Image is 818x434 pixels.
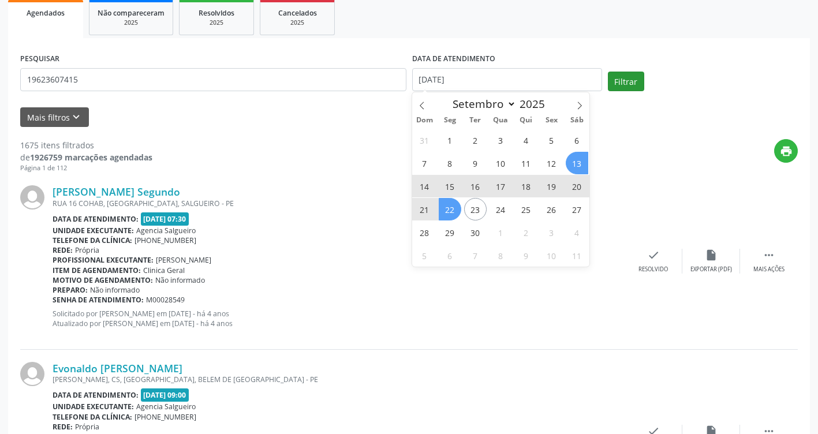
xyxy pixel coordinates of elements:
[135,235,196,245] span: [PHONE_NUMBER]
[53,185,180,198] a: [PERSON_NAME] Segundo
[136,402,196,411] span: Agencia Salgueiro
[464,152,487,174] span: Setembro 9, 2025
[136,226,196,235] span: Agencia Salgueiro
[53,245,73,255] b: Rede:
[566,221,588,244] span: Outubro 4, 2025
[540,152,563,174] span: Setembro 12, 2025
[143,265,185,275] span: Clinica Geral
[515,152,537,174] span: Setembro 11, 2025
[413,152,436,174] span: Setembro 7, 2025
[98,8,165,18] span: Não compareceram
[566,152,588,174] span: Setembro 13, 2025
[20,163,152,173] div: Página 1 de 112
[439,244,461,267] span: Outubro 6, 2025
[53,226,134,235] b: Unidade executante:
[490,198,512,220] span: Setembro 24, 2025
[75,422,99,432] span: Própria
[53,309,625,328] p: Solicitado por [PERSON_NAME] em [DATE] - há 4 anos Atualizado por [PERSON_NAME] em [DATE] - há 4 ...
[464,175,487,197] span: Setembro 16, 2025
[515,198,537,220] span: Setembro 25, 2025
[53,214,139,224] b: Data de atendimento:
[20,107,89,128] button: Mais filtroskeyboard_arrow_down
[20,151,152,163] div: de
[437,117,462,124] span: Seg
[413,198,436,220] span: Setembro 21, 2025
[20,139,152,151] div: 1675 itens filtrados
[647,249,660,261] i: check
[53,295,144,305] b: Senha de atendimento:
[462,117,488,124] span: Ter
[30,152,152,163] strong: 1926759 marcações agendadas
[90,285,140,295] span: Não informado
[515,221,537,244] span: Outubro 2, 2025
[690,265,732,274] div: Exportar (PDF)
[490,129,512,151] span: Setembro 3, 2025
[53,275,153,285] b: Motivo de agendamento:
[540,175,563,197] span: Setembro 19, 2025
[464,129,487,151] span: Setembro 2, 2025
[53,255,154,265] b: Profissional executante:
[516,96,554,111] input: Year
[540,244,563,267] span: Outubro 10, 2025
[268,18,326,27] div: 2025
[413,129,436,151] span: Agosto 31, 2025
[638,265,668,274] div: Resolvido
[146,295,185,305] span: M00028549
[53,412,132,422] b: Telefone da clínica:
[53,265,141,275] b: Item de agendamento:
[540,221,563,244] span: Outubro 3, 2025
[188,18,245,27] div: 2025
[75,245,99,255] span: Própria
[53,375,625,384] div: [PERSON_NAME], CS, [GEOGRAPHIC_DATA], BELEM DE [GEOGRAPHIC_DATA] - PE
[608,72,644,91] button: Filtrar
[763,249,775,261] i: 
[20,185,44,209] img: img
[412,117,438,124] span: Dom
[566,198,588,220] span: Setembro 27, 2025
[20,362,44,386] img: img
[98,18,165,27] div: 2025
[780,145,793,158] i: print
[53,422,73,432] b: Rede:
[156,255,211,265] span: [PERSON_NAME]
[27,8,65,18] span: Agendados
[490,221,512,244] span: Outubro 1, 2025
[464,198,487,220] span: Setembro 23, 2025
[278,8,317,18] span: Cancelados
[199,8,234,18] span: Resolvidos
[539,117,564,124] span: Sex
[515,129,537,151] span: Setembro 4, 2025
[488,117,513,124] span: Qua
[141,212,189,226] span: [DATE] 07:30
[566,129,588,151] span: Setembro 6, 2025
[439,175,461,197] span: Setembro 15, 2025
[490,152,512,174] span: Setembro 10, 2025
[70,111,83,124] i: keyboard_arrow_down
[464,244,487,267] span: Outubro 7, 2025
[53,362,182,375] a: Evonaldo [PERSON_NAME]
[447,96,517,112] select: Month
[515,244,537,267] span: Outubro 9, 2025
[439,152,461,174] span: Setembro 8, 2025
[464,221,487,244] span: Setembro 30, 2025
[564,117,589,124] span: Sáb
[155,275,205,285] span: Não informado
[53,285,88,295] b: Preparo:
[566,175,588,197] span: Setembro 20, 2025
[540,129,563,151] span: Setembro 5, 2025
[515,175,537,197] span: Setembro 18, 2025
[540,198,563,220] span: Setembro 26, 2025
[53,390,139,400] b: Data de atendimento:
[439,129,461,151] span: Setembro 1, 2025
[753,265,785,274] div: Mais ações
[53,199,625,208] div: RUA 16 COHAB, [GEOGRAPHIC_DATA], SALGUEIRO - PE
[439,198,461,220] span: Setembro 22, 2025
[490,244,512,267] span: Outubro 8, 2025
[141,388,189,402] span: [DATE] 09:00
[566,244,588,267] span: Outubro 11, 2025
[513,117,539,124] span: Qui
[412,68,602,91] input: Selecione um intervalo
[412,50,495,68] label: DATA DE ATENDIMENTO
[135,412,196,422] span: [PHONE_NUMBER]
[20,50,59,68] label: PESQUISAR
